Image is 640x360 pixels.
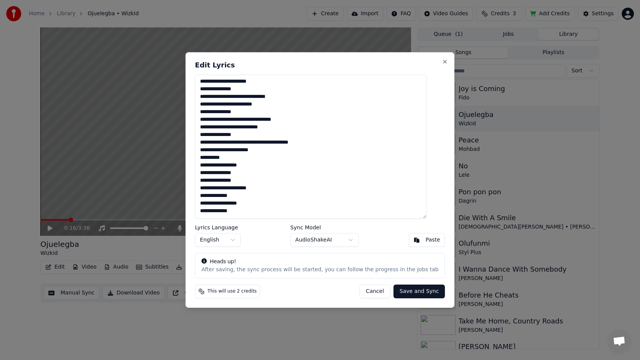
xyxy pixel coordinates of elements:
[195,225,241,230] label: Lyrics Language
[202,266,438,274] div: After saving, the sync process will be started, you can follow the progress in the Jobs tab
[208,288,257,294] span: This will use 2 credits
[290,225,359,230] label: Sync Model
[202,258,438,266] div: Heads up!
[394,285,445,298] button: Save and Sync
[426,236,440,244] div: Paste
[408,233,445,247] button: Paste
[195,62,445,69] h2: Edit Lyrics
[359,285,390,298] button: Cancel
